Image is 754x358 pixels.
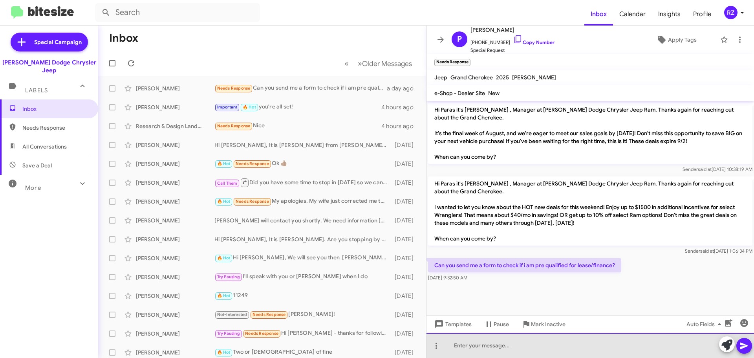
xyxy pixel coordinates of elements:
[636,33,716,47] button: Apply Tags
[470,25,555,35] span: [PERSON_NAME]
[136,160,214,168] div: [PERSON_NAME]
[22,124,89,132] span: Needs Response
[488,90,500,97] span: New
[387,84,420,92] div: a day ago
[584,3,613,26] span: Inbox
[340,55,417,72] nav: Page navigation example
[236,161,269,166] span: Needs Response
[358,59,362,68] span: »
[391,254,420,262] div: [DATE]
[434,74,447,81] span: Jeep
[515,317,572,331] button: Mark Inactive
[214,310,391,319] div: [PERSON_NAME]!
[353,55,417,72] button: Next
[136,254,214,262] div: [PERSON_NAME]
[494,317,509,331] span: Pause
[717,6,745,19] button: RZ
[470,35,555,46] span: [PHONE_NUMBER]
[214,103,381,112] div: you're all set!
[214,84,387,93] div: Can you send me a form to check if i am pre qualified for lease/finance?
[428,103,752,164] p: Hi Paras it's [PERSON_NAME] , Manager at [PERSON_NAME] Dodge Chrysler Jeep Ram. Thanks again for ...
[214,217,391,224] div: [PERSON_NAME] will contact you shortly. We need information [PERSON_NAME]
[243,105,256,110] span: 🔥 Hot
[11,33,88,51] a: Special Campaign
[513,39,555,45] a: Copy Number
[652,3,687,26] a: Insights
[214,141,391,149] div: Hi [PERSON_NAME], It is [PERSON_NAME] from [PERSON_NAME] in [GEOGRAPHIC_DATA]. Two things, I have...
[428,275,467,281] span: [DATE] 9:32:50 AM
[214,348,391,357] div: Two or [DEMOGRAPHIC_DATA] of fine
[136,273,214,281] div: [PERSON_NAME]
[683,166,752,172] span: Sender [DATE] 10:38:19 AM
[214,178,391,187] div: Did you have some time to stop in [DATE] so we can get you into a new vehicle?
[34,38,82,46] span: Special Campaign
[391,217,420,224] div: [DATE]
[344,59,349,68] span: «
[434,59,470,66] small: Needs Response
[217,274,240,279] span: Try Pausing
[25,184,41,191] span: More
[214,253,391,263] div: Hi [PERSON_NAME], We will see you then [PERSON_NAME]
[22,143,67,151] span: All Conversations
[136,84,214,92] div: [PERSON_NAME]
[136,311,214,319] div: [PERSON_NAME]
[428,176,752,246] p: Hi Paras it's [PERSON_NAME] , Manager at [PERSON_NAME] Dodge Chrysler Jeep Ram. Thanks again for ...
[391,330,420,338] div: [DATE]
[214,197,391,206] div: My apologies. My wife just corrected me that we’re going to the [PERSON_NAME] location in [GEOGRA...
[434,90,485,97] span: e-Shop - Dealer Site
[433,317,472,331] span: Templates
[698,166,712,172] span: said at
[136,179,214,187] div: [PERSON_NAME]
[512,74,556,81] span: [PERSON_NAME]
[340,55,353,72] button: Previous
[236,199,269,204] span: Needs Response
[428,258,621,272] p: Can you send me a form to check if i am pre qualified for lease/finance?
[381,122,420,130] div: 4 hours ago
[687,3,717,26] span: Profile
[391,235,420,243] div: [DATE]
[685,248,752,254] span: Sender [DATE] 1:06:34 PM
[391,179,420,187] div: [DATE]
[136,122,214,130] div: Research & Design Landscape Llc
[245,331,278,336] span: Needs Response
[391,311,420,319] div: [DATE]
[391,349,420,356] div: [DATE]
[25,87,48,94] span: Labels
[686,317,724,331] span: Auto Fields
[217,123,251,129] span: Needs Response
[391,273,420,281] div: [DATE]
[700,248,714,254] span: said at
[136,141,214,149] div: [PERSON_NAME]
[136,103,214,111] div: [PERSON_NAME]
[668,33,697,47] span: Apply Tags
[217,199,231,204] span: 🔥 Hot
[95,3,260,22] input: Search
[22,105,89,113] span: Inbox
[214,121,381,130] div: Nice
[391,198,420,206] div: [DATE]
[391,292,420,300] div: [DATE]
[217,312,247,317] span: Not-Interested
[217,181,238,186] span: Call Them
[217,350,231,355] span: 🔥 Hot
[217,105,238,110] span: Important
[136,349,214,356] div: [PERSON_NAME]
[214,291,391,300] div: 11249
[613,3,652,26] a: Calendar
[214,329,391,338] div: Hi [PERSON_NAME] - thanks for following up. For financial reasons I've had to stop my search for ...
[391,141,420,149] div: [DATE]
[109,32,138,44] h1: Inbox
[450,74,493,81] span: Grand Cherokee
[136,235,214,243] div: [PERSON_NAME]
[217,255,231,261] span: 🔥 Hot
[362,59,412,68] span: Older Messages
[136,198,214,206] div: [PERSON_NAME]
[478,317,515,331] button: Pause
[217,161,231,166] span: 🔥 Hot
[217,293,231,298] span: 🔥 Hot
[136,330,214,338] div: [PERSON_NAME]
[426,317,478,331] button: Templates
[136,292,214,300] div: [PERSON_NAME]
